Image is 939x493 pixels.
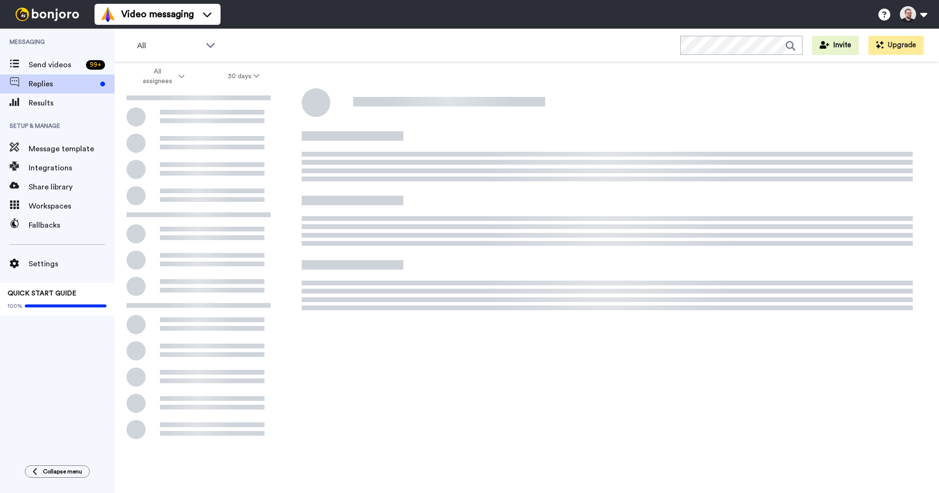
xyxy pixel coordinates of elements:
span: All [137,40,201,52]
button: Invite [812,36,859,55]
span: Share library [29,181,115,193]
img: bj-logo-header-white.svg [11,8,83,21]
span: Workspaces [29,200,115,212]
img: vm-color.svg [100,7,116,22]
button: Collapse menu [25,465,90,478]
div: 99 + [86,60,105,70]
button: 30 days [206,68,281,85]
span: Fallbacks [29,220,115,231]
span: Results [29,97,115,109]
span: QUICK START GUIDE [8,290,76,297]
span: All assignees [138,67,177,86]
span: Collapse menu [43,468,82,475]
span: Replies [29,78,96,90]
span: Integrations [29,162,115,174]
span: Send videos [29,59,82,71]
span: Video messaging [121,8,194,21]
span: 100% [8,302,22,310]
button: All assignees [116,63,206,90]
span: Message template [29,143,115,155]
button: Upgrade [868,36,924,55]
span: Settings [29,258,115,270]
